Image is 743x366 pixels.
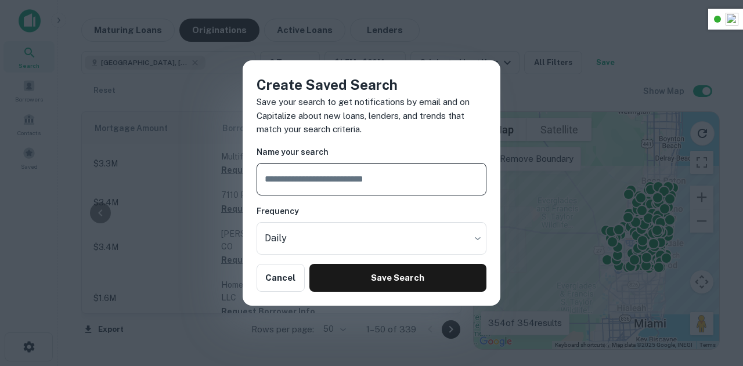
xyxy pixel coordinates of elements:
iframe: Chat Widget [685,273,743,329]
p: Save your search to get notifications by email and on Capitalize about new loans, lenders, and tr... [257,95,486,136]
h4: Create Saved Search [257,74,486,95]
div: Without label [257,222,486,255]
h6: Frequency [257,205,486,218]
h6: Name your search [257,146,486,158]
button: Save Search [309,264,486,292]
button: Cancel [257,264,305,292]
